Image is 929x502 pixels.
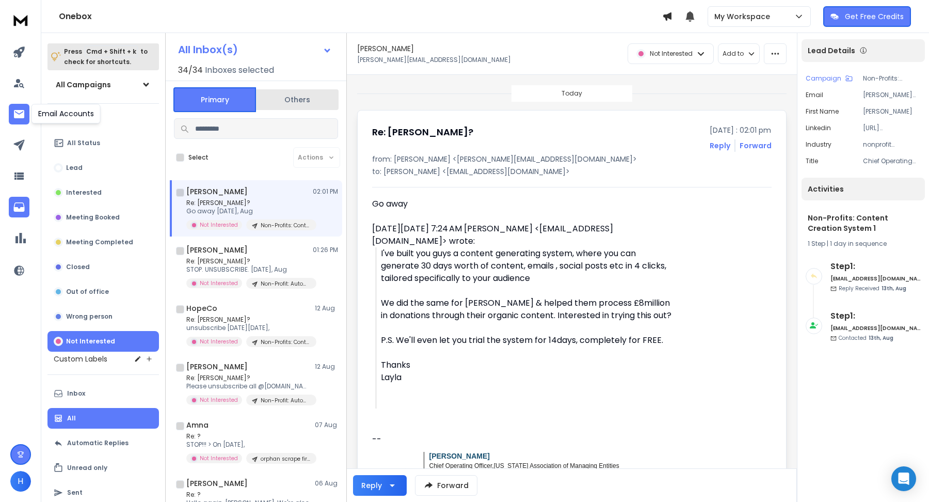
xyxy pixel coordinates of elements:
p: to: [PERSON_NAME] <[EMAIL_ADDRESS][DOMAIN_NAME]> [372,166,772,177]
button: Meeting Completed [47,232,159,253]
button: All Status [47,133,159,153]
label: Select [188,153,209,162]
div: Reply [361,480,382,491]
p: 01:26 PM [313,246,338,254]
p: [PERSON_NAME][EMAIL_ADDRESS][DOMAIN_NAME] [357,56,511,64]
div: We did the same for [PERSON_NAME] & helped them process £8million in donations through their orga... [381,297,674,322]
h6: Step 1 : [830,260,921,273]
h1: HopeCo [186,303,217,313]
span: 1 Step [808,239,825,248]
p: Wrong person [66,312,113,321]
button: Automatic Replies [47,433,159,453]
p: 02:01 PM [313,187,338,196]
span: 13th, Aug [869,334,893,342]
h1: [PERSON_NAME] [186,362,248,372]
h6: [EMAIL_ADDRESS][DOMAIN_NAME] [830,275,921,283]
h3: Filters [47,112,159,127]
button: Others [256,88,339,111]
div: [DATE][DATE] 7:24 AM [PERSON_NAME] <[EMAIL_ADDRESS][DOMAIN_NAME]> wrote: [372,223,674,247]
p: Not Interested [200,221,238,229]
p: Not Interested [200,454,238,462]
button: All [47,408,159,429]
p: Lead [66,164,83,172]
button: Forward [415,475,477,496]
span: [US_STATE] Association of Managing Entities [494,462,619,469]
p: Not Interested [200,396,238,404]
button: All Inbox(s) [170,39,340,60]
p: Re: ? [186,491,310,499]
h1: [PERSON_NAME] [186,186,248,197]
p: Non-Profit: Automate Reporting 1 [261,397,310,404]
button: H [10,471,31,492]
p: [PERSON_NAME] [863,107,921,116]
p: Not Interested [200,338,238,346]
p: 12 Aug [315,304,338,312]
p: title [806,157,818,165]
h1: [PERSON_NAME] [186,478,248,489]
p: Please unsubscribe all @[DOMAIN_NAME] emails [186,382,310,390]
button: Reply [710,140,730,151]
p: My Workspace [714,11,774,22]
h1: [PERSON_NAME] [186,245,248,255]
span: Cmd + Shift + k [85,45,138,57]
p: All Status [67,139,100,147]
p: Not Interested [66,337,115,346]
p: Re: [PERSON_NAME]? [186,374,310,382]
h1: Onebox [59,10,662,23]
p: Chief Operating Officer [863,157,921,165]
h1: Non-Profits: Content Creation System 1 [808,213,919,233]
button: Inbox [47,383,159,404]
h1: All Inbox(s) [178,44,238,55]
span: [PERSON_NAME] [429,452,490,460]
p: Meeting Booked [66,213,120,222]
h1: All Campaigns [56,80,111,90]
p: Contacted [839,334,893,342]
h1: [PERSON_NAME] [357,43,414,54]
div: Open Intercom Messenger [891,466,916,491]
span: 13th, Aug [882,285,906,292]
p: Non-Profits: Content Creation System 1 [863,74,921,83]
div: Activities [802,178,925,200]
button: Meeting Booked [47,207,159,228]
button: Closed [47,257,159,277]
div: Forward [740,140,772,151]
h6: [EMAIL_ADDRESS][DOMAIN_NAME] [830,324,921,332]
img: logo [10,10,31,29]
p: All [67,414,76,422]
p: [DATE] : 02:01 pm [710,125,772,135]
h3: Custom Labels [54,354,107,364]
button: All Campaigns [47,74,159,95]
p: Not Interested [200,279,238,287]
p: [URL][DOMAIN_NAME][PERSON_NAME] [863,124,921,132]
div: I've built you guys a content generating system, where you can generate 30 days worth of content,... [381,247,674,285]
button: Reply [353,475,407,496]
div: Thanks [381,359,674,371]
h3: Inboxes selected [205,64,274,76]
p: 07 Aug [315,421,338,429]
button: Get Free Credits [823,6,911,27]
p: nonprofit organization management [863,140,921,149]
h1: Re: [PERSON_NAME]? [372,125,473,139]
p: orphan scrape first 1k [261,455,310,463]
button: Out of office [47,281,159,302]
p: STOP!!! > On [DATE], [186,441,310,449]
p: First Name [806,107,839,116]
p: [PERSON_NAME][EMAIL_ADDRESS][DOMAIN_NAME] [863,91,921,99]
p: Out of office [66,288,109,296]
p: Re: [PERSON_NAME]? [186,316,310,324]
span: , [492,462,493,469]
p: Get Free Credits [845,11,904,22]
p: Non-Profits: Content Creation System 1 [261,222,310,229]
p: Go away [DATE], Aug [186,207,310,215]
p: Interested [66,189,102,197]
div: Email Accounts [31,104,101,123]
p: industry [806,140,831,149]
img: 2b8e2abeda1f9c72efaf2c3b24d1cac7817b1335.png [372,452,419,498]
p: Reply Received [839,285,906,292]
button: Interested [47,182,159,203]
span: Chief Operating Officer [429,462,492,469]
p: unsubscribe [DATE][DATE], [186,324,310,332]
